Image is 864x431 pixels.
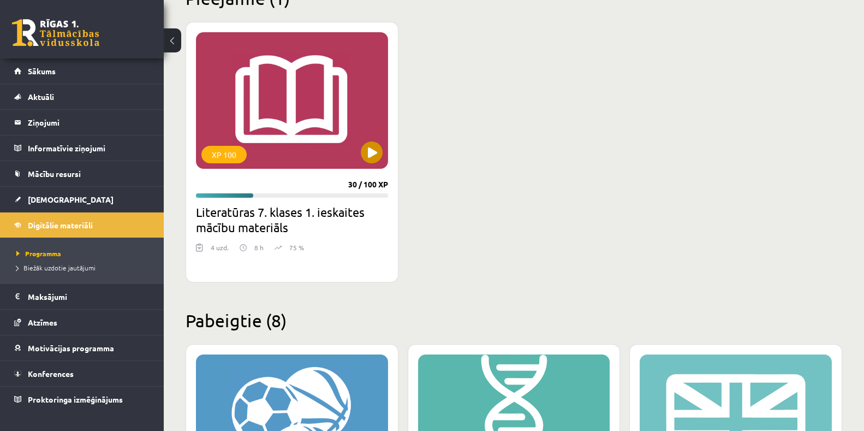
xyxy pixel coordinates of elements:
[12,19,99,46] a: Rīgas 1. Tālmācības vidusskola
[16,249,61,258] span: Programma
[196,204,388,235] h2: Literatūras 7. klases 1. ieskaites mācību materiāls
[201,146,247,163] div: XP 100
[14,58,150,84] a: Sākums
[289,243,304,252] p: 75 %
[186,310,842,331] h2: Pabeigtie (8)
[16,263,153,273] a: Biežāk uzdotie jautājumi
[28,220,93,230] span: Digitālie materiāli
[28,135,150,161] legend: Informatīvie ziņojumi
[28,394,123,404] span: Proktoringa izmēģinājums
[28,169,81,179] span: Mācību resursi
[14,284,150,309] a: Maksājumi
[28,284,150,309] legend: Maksājumi
[14,161,150,186] a: Mācību resursi
[16,249,153,258] a: Programma
[254,243,264,252] p: 8 h
[28,194,114,204] span: [DEMOGRAPHIC_DATA]
[14,387,150,412] a: Proktoringa izmēģinājums
[14,361,150,386] a: Konferences
[14,212,150,238] a: Digitālie materiāli
[28,369,74,379] span: Konferences
[28,343,114,353] span: Motivācijas programma
[28,110,150,135] legend: Ziņojumi
[14,110,150,135] a: Ziņojumi
[28,92,54,102] span: Aktuāli
[28,317,57,327] span: Atzīmes
[14,135,150,161] a: Informatīvie ziņojumi
[16,263,96,272] span: Biežāk uzdotie jautājumi
[14,310,150,335] a: Atzīmes
[211,243,229,259] div: 4 uzd.
[14,187,150,212] a: [DEMOGRAPHIC_DATA]
[28,66,56,76] span: Sākums
[14,84,150,109] a: Aktuāli
[14,335,150,361] a: Motivācijas programma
